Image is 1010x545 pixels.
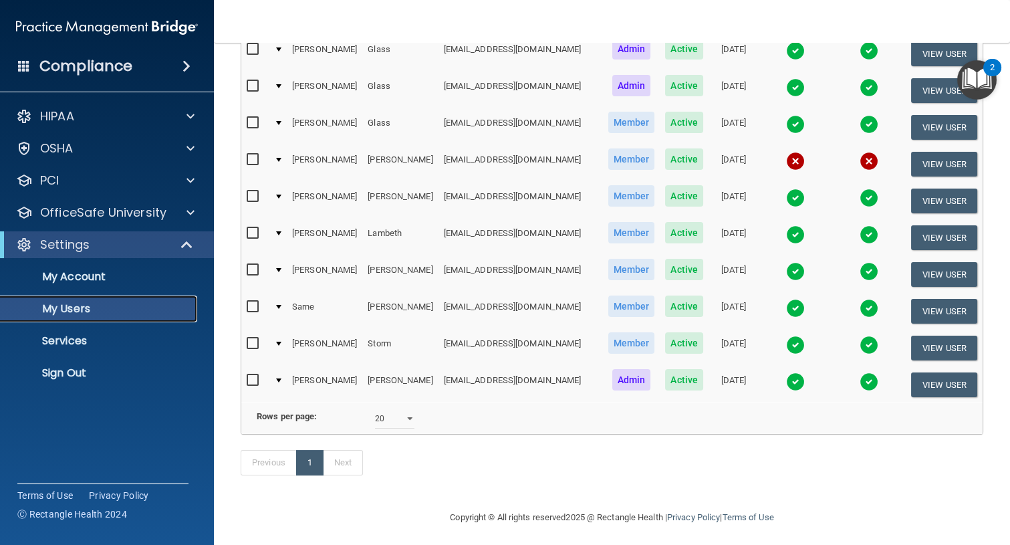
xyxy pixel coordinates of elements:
td: [DATE] [709,72,759,109]
span: Admin [612,75,651,96]
img: tick.e7d51cea.svg [860,225,878,244]
a: HIPAA [16,108,195,124]
img: tick.e7d51cea.svg [786,115,805,134]
button: View User [911,152,977,177]
button: View User [911,372,977,397]
p: My Users [9,302,191,316]
td: [PERSON_NAME] [287,219,362,256]
b: Rows per page: [257,411,317,421]
td: [EMAIL_ADDRESS][DOMAIN_NAME] [438,219,603,256]
td: [PERSON_NAME] [287,35,362,72]
td: [EMAIL_ADDRESS][DOMAIN_NAME] [438,109,603,146]
img: tick.e7d51cea.svg [786,372,805,391]
img: tick.e7d51cea.svg [860,372,878,391]
a: 1 [296,450,324,475]
img: tick.e7d51cea.svg [786,225,805,244]
td: [EMAIL_ADDRESS][DOMAIN_NAME] [438,256,603,293]
td: [DATE] [709,256,759,293]
img: tick.e7d51cea.svg [860,262,878,281]
span: Active [665,75,703,96]
p: OSHA [40,140,74,156]
span: Active [665,38,703,60]
span: Admin [612,38,651,60]
img: tick.e7d51cea.svg [860,115,878,134]
span: Admin [612,369,651,391]
p: PCI [40,173,59,189]
td: [PERSON_NAME] [287,183,362,219]
td: [EMAIL_ADDRESS][DOMAIN_NAME] [438,366,603,403]
img: tick.e7d51cea.svg [860,78,878,97]
a: Settings [16,237,194,253]
div: Copyright © All rights reserved 2025 @ Rectangle Health | | [368,496,856,539]
p: Sign Out [9,366,191,380]
img: cross.ca9f0e7f.svg [786,152,805,171]
div: 2 [990,68,995,85]
button: Open Resource Center, 2 new notifications [957,60,997,100]
img: tick.e7d51cea.svg [786,41,805,60]
td: [PERSON_NAME] [287,72,362,109]
span: Member [608,332,655,354]
a: Privacy Policy [667,512,720,522]
td: [EMAIL_ADDRESS][DOMAIN_NAME] [438,146,603,183]
td: [DATE] [709,35,759,72]
td: [EMAIL_ADDRESS][DOMAIN_NAME] [438,330,603,366]
span: Active [665,112,703,133]
button: View User [911,336,977,360]
button: View User [911,225,977,250]
td: [PERSON_NAME] [362,366,438,403]
p: Services [9,334,191,348]
span: Member [608,185,655,207]
button: View User [911,41,977,66]
img: tick.e7d51cea.svg [786,299,805,318]
td: [PERSON_NAME] [362,293,438,330]
img: tick.e7d51cea.svg [786,262,805,281]
td: Glass [362,72,438,109]
img: tick.e7d51cea.svg [786,336,805,354]
img: tick.e7d51cea.svg [860,41,878,60]
span: Active [665,222,703,243]
td: [DATE] [709,366,759,403]
span: Active [665,185,703,207]
td: [PERSON_NAME] [362,256,438,293]
img: tick.e7d51cea.svg [786,78,805,97]
td: [EMAIL_ADDRESS][DOMAIN_NAME] [438,35,603,72]
td: [DATE] [709,146,759,183]
img: tick.e7d51cea.svg [860,189,878,207]
a: Previous [241,450,297,475]
img: tick.e7d51cea.svg [860,299,878,318]
button: View User [911,262,977,287]
img: PMB logo [16,14,198,41]
td: [PERSON_NAME] [287,256,362,293]
td: [PERSON_NAME] [287,330,362,366]
span: Member [608,148,655,170]
a: OfficeSafe University [16,205,195,221]
td: [DATE] [709,219,759,256]
a: OSHA [16,140,195,156]
td: Storm [362,330,438,366]
span: Active [665,296,703,317]
p: Settings [40,237,90,253]
img: tick.e7d51cea.svg [860,336,878,354]
span: Active [665,332,703,354]
td: Sarne [287,293,362,330]
button: View User [911,189,977,213]
span: Member [608,112,655,133]
td: [PERSON_NAME] [362,183,438,219]
a: PCI [16,173,195,189]
span: Active [665,369,703,391]
td: [PERSON_NAME] [287,109,362,146]
td: Glass [362,35,438,72]
span: Active [665,259,703,280]
td: [EMAIL_ADDRESS][DOMAIN_NAME] [438,72,603,109]
a: Next [323,450,363,475]
span: Ⓒ Rectangle Health 2024 [17,508,127,521]
td: [DATE] [709,330,759,366]
td: [DATE] [709,109,759,146]
img: cross.ca9f0e7f.svg [860,152,878,171]
img: tick.e7d51cea.svg [786,189,805,207]
td: [PERSON_NAME] [287,146,362,183]
button: View User [911,115,977,140]
span: Member [608,259,655,280]
td: [PERSON_NAME] [362,146,438,183]
td: Lambeth [362,219,438,256]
